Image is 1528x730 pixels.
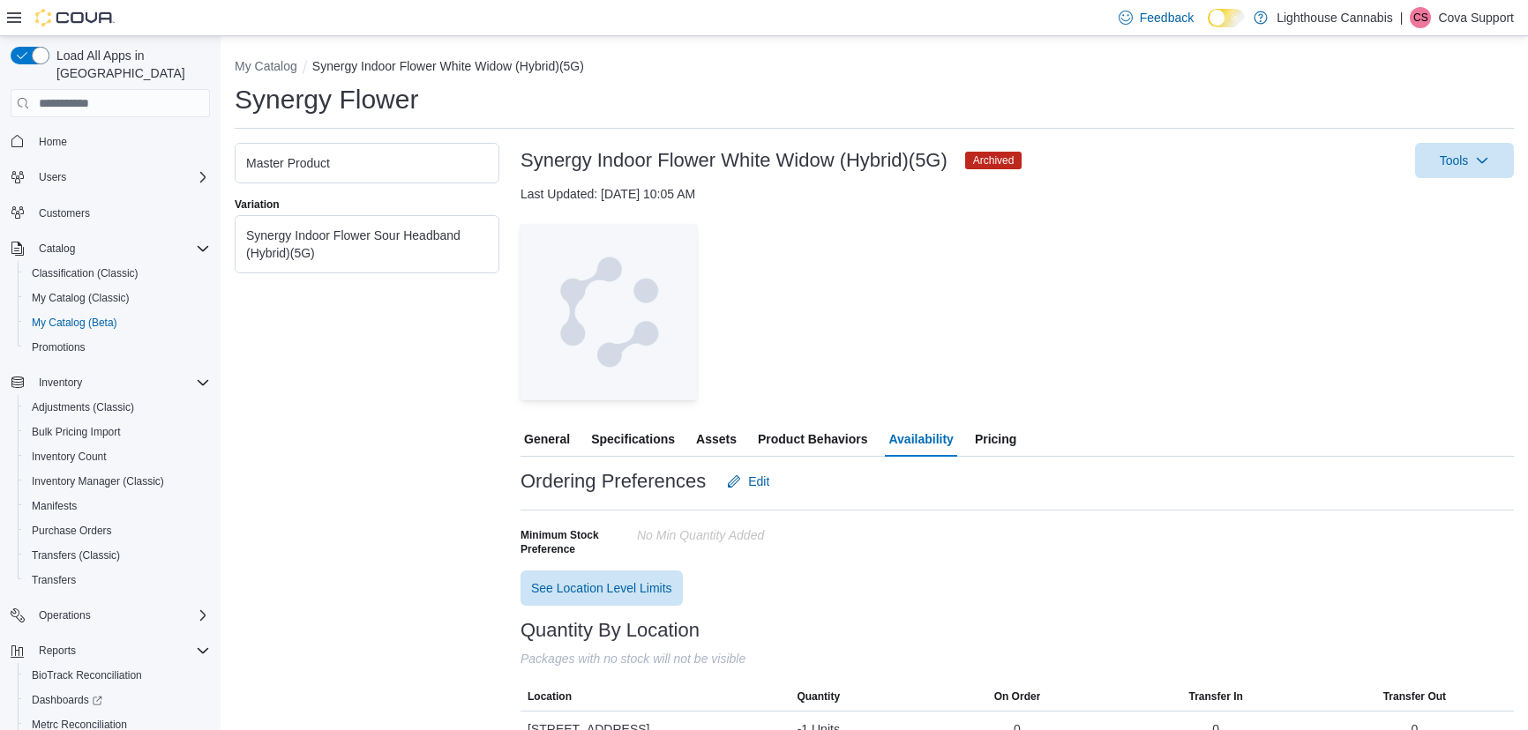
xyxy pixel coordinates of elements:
[4,638,217,663] button: Reports
[18,286,217,310] button: My Catalog (Classic)
[35,9,115,26] img: Cova
[235,197,280,212] label: Variation
[973,153,1015,168] span: Archived
[25,520,210,541] span: Purchase Orders
[18,310,217,335] button: My Catalog (Beta)
[39,170,66,184] span: Users
[25,689,210,711] span: Dashboards
[965,152,1022,169] span: Archived
[18,395,217,420] button: Adjustments (Classic)
[32,202,210,224] span: Customers
[521,570,683,606] button: See Location Level Limits
[39,608,91,622] span: Operations
[18,494,217,518] button: Manifests
[18,568,217,592] button: Transfers
[18,261,217,286] button: Classification (Classic)
[758,421,867,457] span: Product Behaviors
[521,150,948,171] h3: Synergy Indoor Flower White Widow (Hybrid)(5G)
[235,59,297,73] button: My Catalog
[32,340,86,354] span: Promotions
[32,668,142,682] span: BioTrack Reconciliation
[25,263,210,284] span: Classification (Classic)
[1438,7,1514,28] p: Cova Support
[25,545,127,566] a: Transfers (Classic)
[521,471,706,492] h3: Ordering Preferences
[32,400,134,414] span: Adjustments (Classic)
[521,528,630,556] span: Minimum Stock Preference
[25,471,171,492] a: Inventory Manager (Classic)
[49,47,210,82] span: Load All Apps in [GEOGRAPHIC_DATA]
[524,421,570,457] span: General
[246,154,488,172] div: Master Product
[18,688,217,712] a: Dashboards
[32,499,77,513] span: Manifests
[531,579,672,597] span: See Location Level Limits
[25,570,83,591] a: Transfers
[521,224,697,400] img: Image for Cova Placeholder
[25,495,210,517] span: Manifests
[32,425,121,439] span: Bulk Pricing Import
[312,59,584,73] button: Synergy Indoor Flower White Widow (Hybrid)(5G)
[1140,9,1194,26] span: Feedback
[32,167,73,188] button: Users
[39,242,75,256] span: Catalog
[25,520,119,541] a: Purchase Orders
[32,238,82,259] button: Catalog
[32,640,210,661] span: Reports
[18,543,217,568] button: Transfers (Classic)
[18,420,217,444] button: Bulk Pricing Import
[4,236,217,261] button: Catalog
[1383,689,1446,704] span: Transfer Out
[25,337,210,358] span: Promotions
[25,397,210,418] span: Adjustments (Classic)
[4,128,217,153] button: Home
[235,57,1514,78] nav: An example of EuiBreadcrumbs
[25,312,124,333] a: My Catalog (Beta)
[797,689,840,704] span: Quantity
[32,605,210,626] span: Operations
[32,238,210,259] span: Catalog
[25,337,93,358] a: Promotions
[521,648,1514,669] div: Packages with no stock will not be visible
[1400,7,1404,28] p: |
[32,450,107,464] span: Inventory Count
[1440,152,1469,169] span: Tools
[975,421,1016,457] span: Pricing
[25,263,146,284] a: Classification (Classic)
[994,689,1041,704] span: On Order
[25,495,84,517] a: Manifests
[1188,689,1242,704] span: Transfer In
[18,335,217,360] button: Promotions
[39,135,67,149] span: Home
[1413,7,1428,28] span: CS
[32,266,139,280] span: Classification (Classic)
[696,421,737,457] span: Assets
[25,421,210,443] span: Bulk Pricing Import
[32,316,117,330] span: My Catalog (Beta)
[32,693,102,707] span: Dashboards
[18,469,217,494] button: Inventory Manager (Classic)
[4,200,217,226] button: Customers
[888,421,953,457] span: Availability
[32,640,83,661] button: Reports
[528,689,572,704] span: Location
[32,203,97,224] a: Customers
[25,287,210,309] span: My Catalog (Classic)
[32,291,130,305] span: My Catalog (Classic)
[25,665,210,686] span: BioTrack Reconciliation
[32,605,98,626] button: Operations
[32,548,120,562] span: Transfers (Classic)
[32,130,210,152] span: Home
[748,473,769,490] span: Edit
[32,573,76,587] span: Transfers
[39,376,82,390] span: Inventory
[32,474,164,488] span: Inventory Manager (Classic)
[4,165,217,190] button: Users
[39,644,76,658] span: Reports
[25,545,210,566] span: Transfers (Classic)
[521,185,1514,203] div: Last Updated: [DATE] 10:05 AM
[591,421,675,457] span: Specifications
[25,312,210,333] span: My Catalog (Beta)
[720,464,776,499] button: Edit
[32,372,89,393] button: Inventory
